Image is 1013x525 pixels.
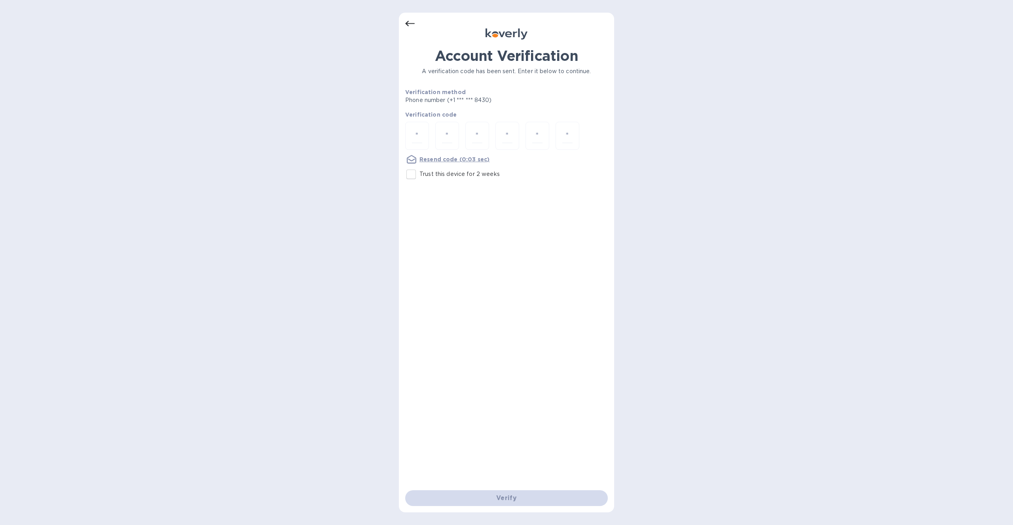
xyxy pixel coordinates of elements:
p: Trust this device for 2 weeks [419,170,500,178]
p: Phone number (+1 *** *** 8430) [405,96,552,104]
h1: Account Verification [405,47,608,64]
b: Verification method [405,89,466,95]
p: A verification code has been sent. Enter it below to continue. [405,67,608,76]
u: Resend code (0:03 sec) [419,156,489,162]
p: Verification code [405,111,608,119]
